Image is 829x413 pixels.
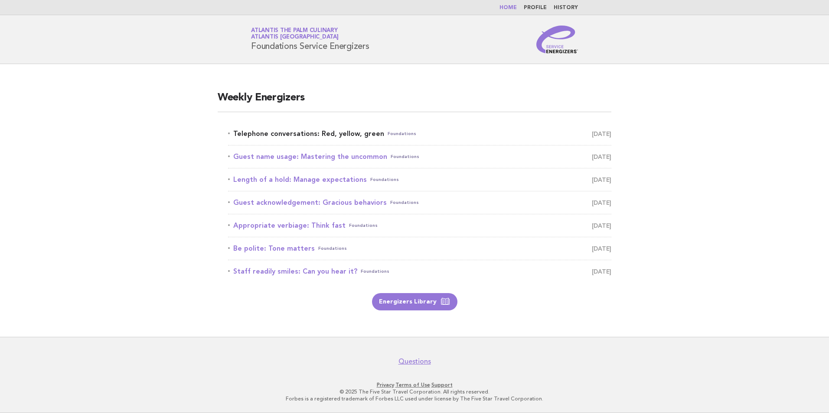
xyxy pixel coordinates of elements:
[149,381,680,388] p: · ·
[592,197,611,209] span: [DATE]
[390,197,419,209] span: Foundations
[318,242,347,255] span: Foundations
[349,219,378,232] span: Foundations
[499,5,517,10] a: Home
[554,5,578,10] a: History
[395,382,430,388] a: Terms of Use
[377,382,394,388] a: Privacy
[370,174,399,186] span: Foundations
[218,91,611,112] h2: Weekly Energizers
[592,219,611,232] span: [DATE]
[251,28,369,51] h1: Foundations Service Energizers
[361,265,389,277] span: Foundations
[228,128,611,140] a: Telephone conversations: Red, yellow, greenFoundations [DATE]
[431,382,453,388] a: Support
[391,151,419,163] span: Foundations
[149,388,680,395] p: © 2025 The Five Star Travel Corporation. All rights reserved.
[251,28,339,40] a: Atlantis The Palm CulinaryAtlantis [GEOGRAPHIC_DATA]
[388,128,416,140] span: Foundations
[592,128,611,140] span: [DATE]
[251,35,339,40] span: Atlantis [GEOGRAPHIC_DATA]
[228,219,611,232] a: Appropriate verbiage: Think fastFoundations [DATE]
[592,242,611,255] span: [DATE]
[228,151,611,163] a: Guest name usage: Mastering the uncommonFoundations [DATE]
[228,242,611,255] a: Be polite: Tone mattersFoundations [DATE]
[149,395,680,402] p: Forbes is a registered trademark of Forbes LLC used under license by The Five Star Travel Corpora...
[228,265,611,277] a: Staff readily smiles: Can you hear it?Foundations [DATE]
[372,293,457,310] a: Energizers Library
[592,151,611,163] span: [DATE]
[398,357,431,366] a: Questions
[536,26,578,53] img: Service Energizers
[592,174,611,186] span: [DATE]
[228,174,611,186] a: Length of a hold: Manage expectationsFoundations [DATE]
[228,197,611,209] a: Guest acknowledgement: Gracious behaviorsFoundations [DATE]
[592,265,611,277] span: [DATE]
[524,5,547,10] a: Profile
